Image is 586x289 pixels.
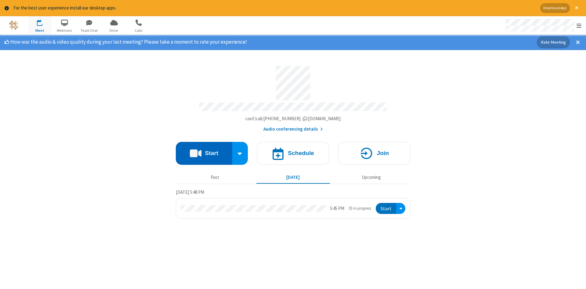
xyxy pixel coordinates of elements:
[53,28,76,33] span: Webinars
[176,61,410,132] section: Account details
[377,150,389,156] h4: Join
[78,28,101,33] span: Team Chat
[257,142,329,165] button: Schedule
[335,172,408,183] button: Upcoming
[41,20,45,24] div: 1
[205,150,218,156] h4: Start
[176,189,410,219] section: Today's Meetings
[13,5,536,12] div: For the best user experience install our desktop apps.
[2,16,25,34] button: Logo
[176,189,204,195] span: [DATE] 5:48 PM
[245,115,341,122] button: Copy my meeting room linkCopy my meeting room link
[396,203,405,214] div: Open menu
[178,172,252,183] button: Past
[263,126,323,133] button: Audio conferencing details
[376,203,396,214] button: Start
[330,205,344,212] div: 5:45 PM
[338,142,410,165] button: Join
[500,16,586,34] div: Open menu
[10,38,247,45] span: How was the audio & video quality during your last meeting? Please take a moment to rate your exp...
[176,142,232,165] button: Start
[540,3,570,13] button: Download App
[232,142,248,165] div: Start conference options
[127,28,150,33] span: Calls
[9,21,18,30] img: QA Selenium DO NOT DELETE OR CHANGE
[537,36,570,48] button: Rate Meeting
[103,28,125,33] span: Drive
[28,28,51,33] span: Meet
[349,205,371,211] em: in progress
[256,172,330,183] button: [DATE]
[288,150,314,156] h4: Schedule
[572,3,581,13] button: Close alert
[245,116,341,121] span: Copy my meeting room link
